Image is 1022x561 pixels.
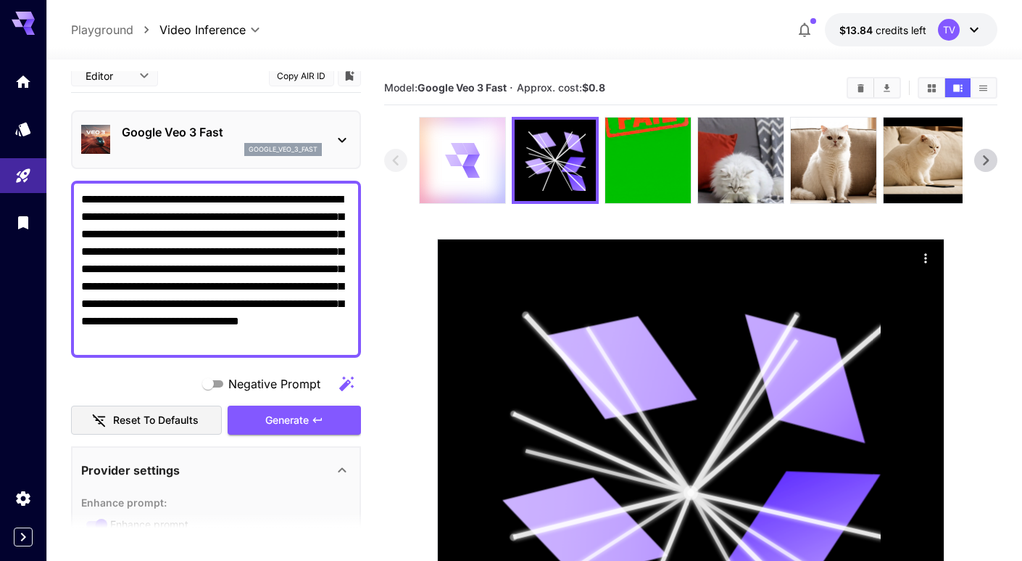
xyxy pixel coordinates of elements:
span: $13.84 [839,24,876,36]
span: Model: [384,81,507,94]
b: $0.8 [582,81,605,94]
span: Editor [86,68,130,83]
div: $13.83909 [839,22,926,38]
div: Library [14,213,32,232]
a: Playground [71,21,133,38]
div: Home [14,73,32,91]
b: Google Veo 3 Fast [417,81,507,94]
img: 9jtZ7wAAAAZJREFUAwDrsDiYmwn0ygAAAABJRU5ErkJggg== [698,118,784,203]
img: 4rO2HIAAAAGSURBVAMASGWGdetoqAkAAAAASUVORK5CYII= [605,118,691,203]
img: e36A6QAAAAZJREFUAwCulLFnz8R+dgAAAABJRU5ErkJggg== [791,118,876,203]
div: Show media in grid viewShow media in video viewShow media in list view [918,77,997,99]
p: Google Veo 3 Fast [122,123,322,141]
button: Show media in video view [945,78,971,97]
span: Video Inference [159,21,246,38]
button: Show media in list view [971,78,996,97]
button: Generate [228,406,361,435]
span: credits left [876,24,926,36]
div: Clear AllDownload All [847,77,901,99]
img: 6SNMMoAAAAGSURBVAMA4ilhXg29uacAAAAASUVORK5CYII= [884,118,969,203]
span: Generate [265,411,309,430]
button: Reset to defaults [71,406,222,435]
div: TV [938,19,960,41]
div: Settings [14,489,32,507]
button: Expand sidebar [14,528,33,546]
button: Show media in grid view [919,78,944,97]
div: Playground [14,167,32,185]
nav: breadcrumb [71,21,159,38]
span: Negative Prompt [228,375,320,393]
button: Add to library [343,67,356,84]
p: google_veo_3_fast [249,144,317,155]
p: · [510,79,513,97]
p: Provider settings [81,462,180,479]
div: Provider settings [81,453,351,488]
button: Clear All [848,78,873,97]
button: Download All [874,78,900,97]
div: Actions [915,247,936,269]
div: Google Veo 3 Fastgoogle_veo_3_fast [81,118,351,162]
span: Approx. cost: [517,81,605,94]
button: Copy AIR ID [269,65,334,86]
button: $13.83909TV [825,13,997,46]
div: Models [14,120,32,138]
